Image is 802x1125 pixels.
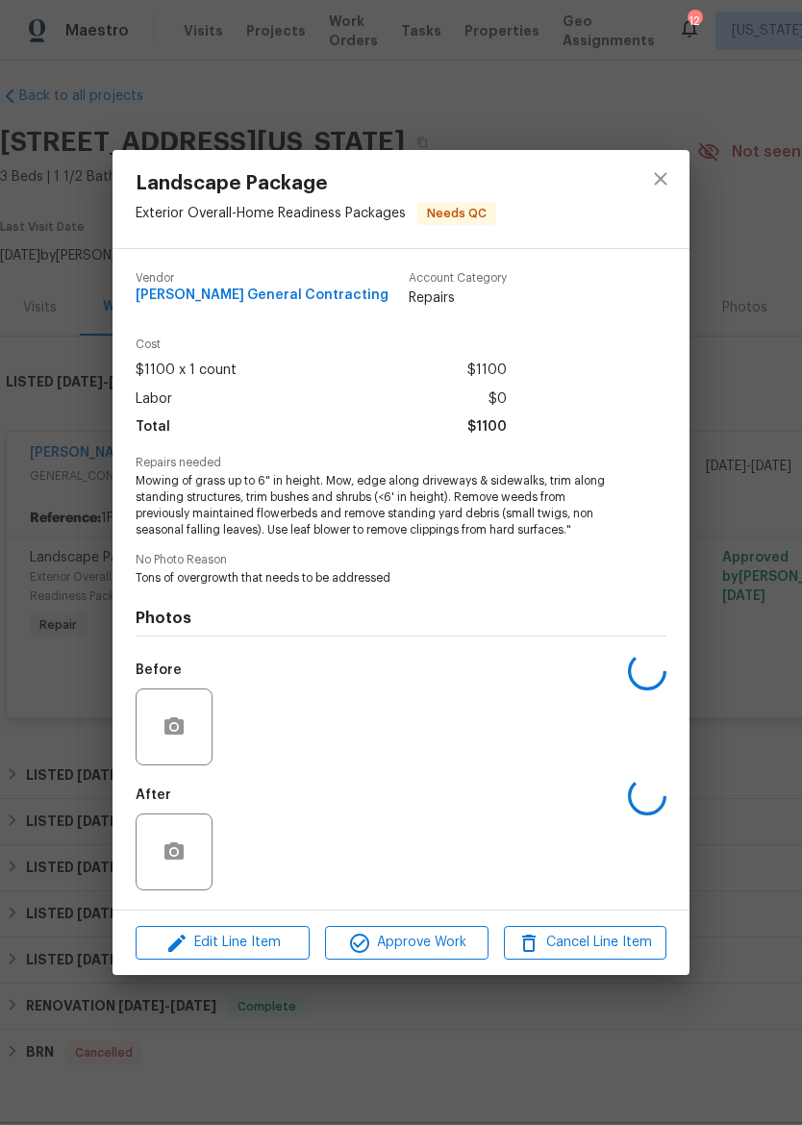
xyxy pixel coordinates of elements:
[136,926,310,960] button: Edit Line Item
[510,931,661,955] span: Cancel Line Item
[467,413,507,441] span: $1100
[136,357,237,385] span: $1100 x 1 count
[638,156,684,202] button: close
[409,288,507,308] span: Repairs
[141,931,304,955] span: Edit Line Item
[136,173,496,194] span: Landscape Package
[136,272,388,285] span: Vendor
[136,570,614,587] span: Tons of overgrowth that needs to be addressed
[136,207,406,220] span: Exterior Overall - Home Readiness Packages
[136,457,666,469] span: Repairs needed
[688,12,701,31] div: 12
[325,926,488,960] button: Approve Work
[136,288,388,303] span: [PERSON_NAME] General Contracting
[409,272,507,285] span: Account Category
[136,663,182,677] h5: Before
[419,204,494,223] span: Needs QC
[136,554,666,566] span: No Photo Reason
[136,386,172,413] span: Labor
[136,413,170,441] span: Total
[136,788,171,802] h5: After
[136,473,614,537] span: Mowing of grass up to 6" in height. Mow, edge along driveways & sidewalks, trim along standing st...
[136,338,507,351] span: Cost
[504,926,666,960] button: Cancel Line Item
[331,931,482,955] span: Approve Work
[489,386,507,413] span: $0
[136,609,666,628] h4: Photos
[467,357,507,385] span: $1100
